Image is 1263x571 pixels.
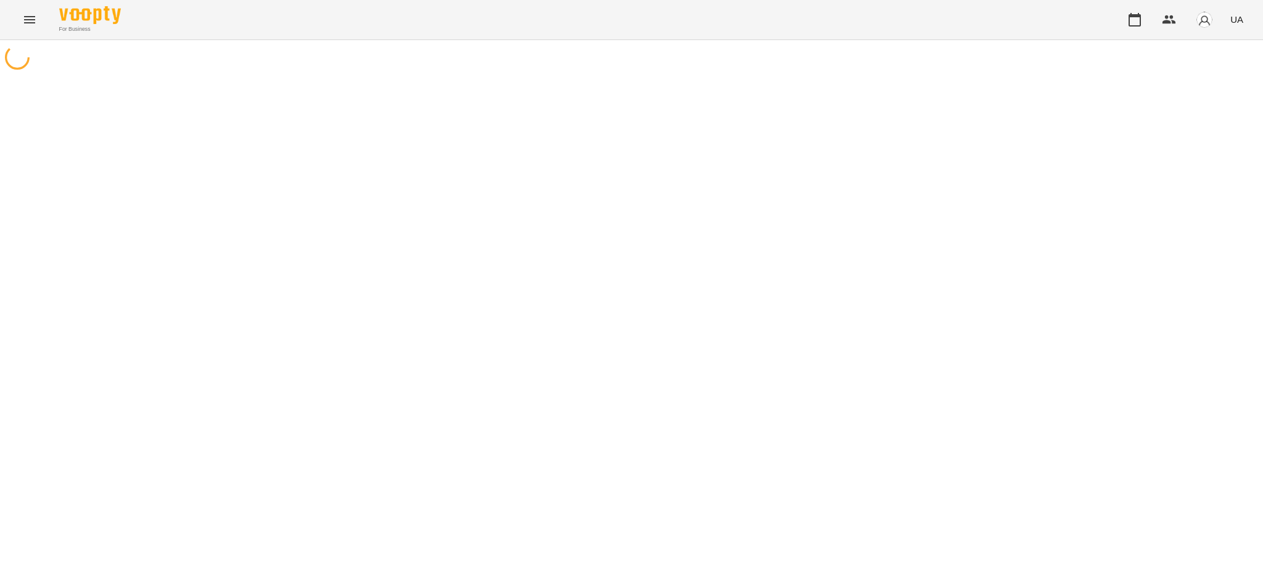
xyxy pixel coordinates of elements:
button: Menu [15,5,44,35]
img: avatar_s.png [1196,11,1213,28]
span: UA [1230,13,1243,26]
img: Voopty Logo [59,6,121,24]
span: For Business [59,25,121,33]
button: UA [1225,8,1248,31]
